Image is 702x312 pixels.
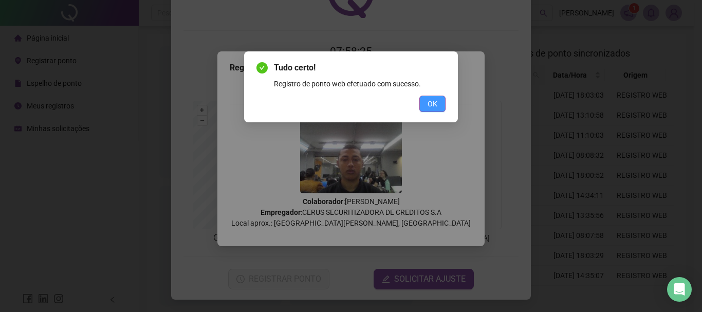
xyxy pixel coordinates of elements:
span: Tudo certo! [274,62,446,74]
div: Registro de ponto web efetuado com sucesso. [274,78,446,89]
span: OK [428,98,437,109]
span: check-circle [256,62,268,74]
button: OK [419,96,446,112]
div: Open Intercom Messenger [667,277,692,302]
